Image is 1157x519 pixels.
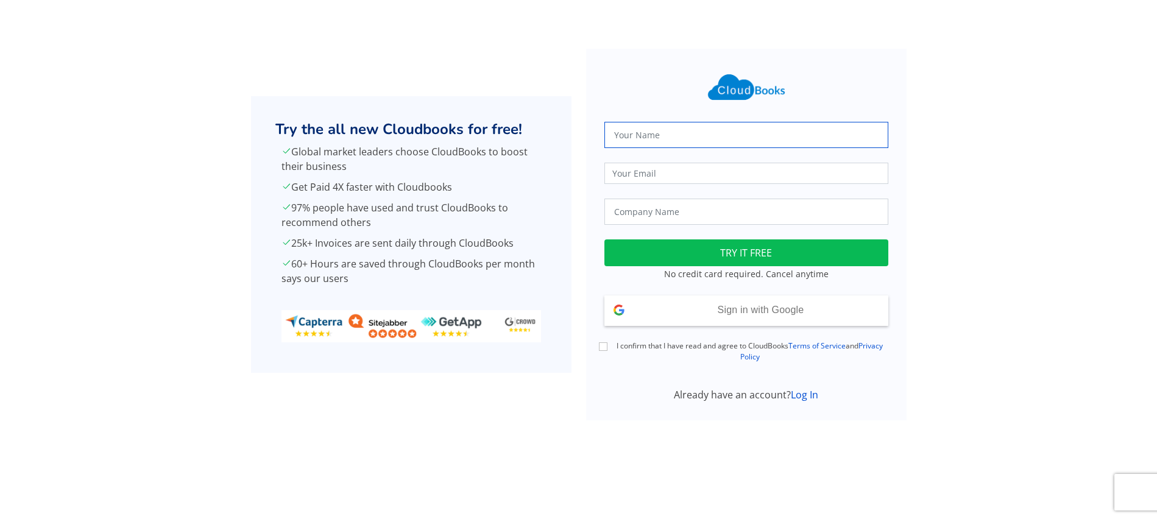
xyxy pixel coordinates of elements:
[718,305,804,315] span: Sign in with Google
[597,387,896,402] div: Already have an account?
[791,388,818,401] a: Log In
[788,341,846,351] a: Terms of Service
[604,199,888,225] input: Company Name
[281,236,541,250] p: 25k+ Invoices are sent daily through CloudBooks
[281,310,541,342] img: ratings_banner.png
[281,256,541,286] p: 60+ Hours are saved through CloudBooks per month says our users
[604,122,888,148] input: Your Name
[275,121,547,138] h2: Try the all new Cloudbooks for free!
[281,200,541,230] p: 97% people have used and trust CloudBooks to recommend others
[604,239,888,266] button: TRY IT FREE
[281,180,541,194] p: Get Paid 4X faster with Cloudbooks
[740,341,883,362] a: Privacy Policy
[664,268,829,280] small: No credit card required. Cancel anytime
[612,341,888,362] label: I confirm that I have read and agree to CloudBooks and
[281,144,541,174] p: Global market leaders choose CloudBooks to boost their business
[701,67,792,107] img: Cloudbooks Logo
[604,163,888,184] input: Your Email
